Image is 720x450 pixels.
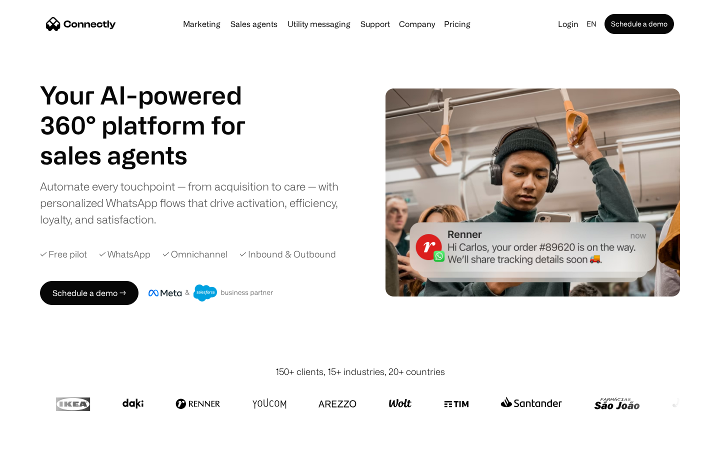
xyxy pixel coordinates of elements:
[40,140,270,170] h1: sales agents
[20,432,60,446] ul: Language list
[356,20,394,28] a: Support
[586,17,596,31] div: en
[440,20,474,28] a: Pricing
[148,284,273,301] img: Meta and Salesforce business partner badge.
[604,14,674,34] a: Schedule a demo
[162,247,227,261] div: ✓ Omnichannel
[40,247,87,261] div: ✓ Free pilot
[40,281,138,305] a: Schedule a demo →
[226,20,281,28] a: Sales agents
[239,247,336,261] div: ✓ Inbound & Outbound
[40,178,355,227] div: Automate every touchpoint — from acquisition to care — with personalized WhatsApp flows that driv...
[179,20,224,28] a: Marketing
[99,247,150,261] div: ✓ WhatsApp
[10,431,60,446] aside: Language selected: English
[40,80,270,140] h1: Your AI-powered 360° platform for
[554,17,582,31] a: Login
[283,20,354,28] a: Utility messaging
[399,17,435,31] div: Company
[275,365,445,378] div: 150+ clients, 15+ industries, 20+ countries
